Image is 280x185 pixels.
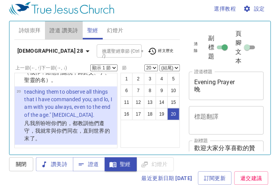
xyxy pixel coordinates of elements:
[143,45,178,57] button: 經文歷史
[24,128,110,141] wg2250: 與你們
[132,73,144,85] button: 2
[235,29,243,66] span: 頁腳文本
[194,78,258,93] textarea: Evening Prayer 晚 [DEMOGRAPHIC_DATA]
[148,47,174,56] span: 經文歷史
[48,22,60,26] p: 詩 Hymns
[9,157,33,171] button: 關閉
[194,144,258,159] textarea: 歡迎大家分享喜歡的贊美詩或信仰體驗。
[189,39,203,55] button: 清除
[240,174,262,183] span: 遞交建議
[2,30,43,34] div: 歡迎大家分享喜歡的贊美詩或信仰體驗。
[132,96,144,108] button: 12
[36,157,73,171] button: 讚美詩
[24,88,115,118] p: teaching them to observe all things that I have commanded you; and lo, I am with you always, even...
[111,160,131,169] span: 聖經
[24,128,110,141] wg5216: 同在
[144,96,156,108] button: 13
[73,157,105,171] button: 證道
[193,41,198,54] span: 清除
[15,160,27,169] span: 關閉
[167,73,179,85] button: 5
[24,119,115,142] p: 凡
[156,96,168,108] button: 14
[24,120,110,141] wg5213: 的，都教訓
[15,66,67,70] label: 上一節 (←, ↑) 下一節 (→, ↓)
[17,89,21,93] span: 20
[167,108,179,120] button: 20
[121,73,133,85] button: 1
[14,44,95,58] button: [DEMOGRAPHIC_DATA] 28
[144,108,156,120] button: 18
[144,73,156,85] button: 3
[50,27,58,33] li: 508
[204,174,226,183] span: 訂閱更新
[24,120,110,141] wg1321: 他們
[142,174,192,183] span: 最近更新日期 [DATE]
[24,120,110,141] wg1781: 你們
[50,26,78,35] span: 證道 讚美詩
[79,160,99,169] span: 證道
[156,108,168,120] button: 19
[242,2,268,16] button: 設定
[35,135,40,141] wg4930: 。
[24,128,110,141] wg5083: ，我
[245,4,265,14] span: 設定
[211,2,239,16] button: 選擇教程
[167,85,179,97] button: 10
[121,66,127,70] label: 節
[121,96,133,108] button: 11
[42,160,67,169] span: 讚美詩
[24,128,110,141] wg1473: 就常
[9,2,114,16] img: True Jesus Church
[19,26,41,35] span: 詩頌崇拜
[156,73,168,85] button: 4
[17,46,83,56] b: [DEMOGRAPHIC_DATA] 28
[208,34,214,61] span: 副標題
[121,108,133,120] button: 16
[156,85,168,97] button: 9
[132,108,144,120] button: 17
[214,4,236,14] span: 選擇教程
[24,120,110,141] wg3745: 我所吩咐
[99,47,127,55] input: Type Bible Reference
[167,96,179,108] button: 15
[105,157,137,171] button: 聖經
[24,120,110,141] wg846: 遵守
[87,26,98,35] span: 聖經
[132,85,144,97] button: 7
[121,85,133,97] button: 6
[144,85,156,97] button: 8
[107,26,124,35] span: 幻燈片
